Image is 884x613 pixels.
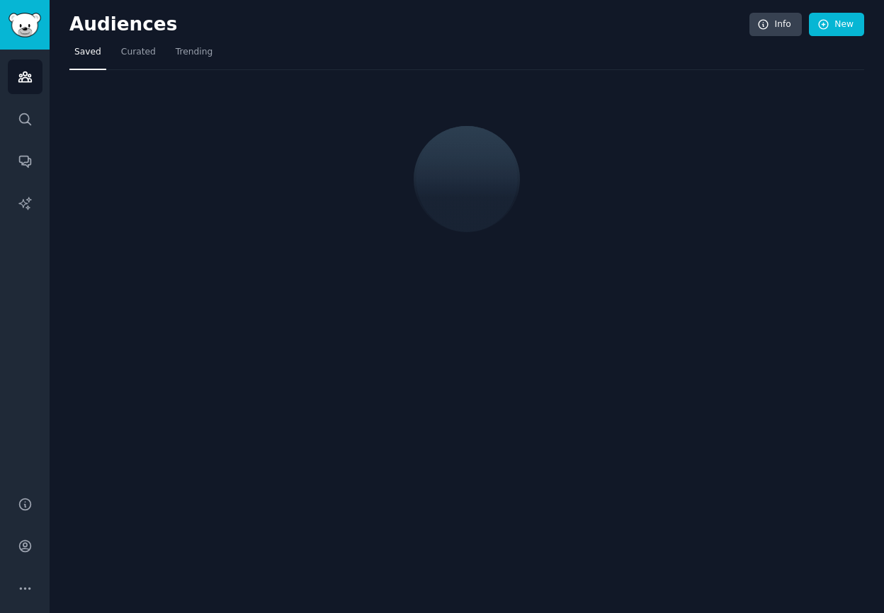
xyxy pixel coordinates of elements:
[176,46,212,59] span: Trending
[8,13,41,38] img: GummySearch logo
[74,46,101,59] span: Saved
[809,13,864,37] a: New
[69,13,749,36] h2: Audiences
[171,41,217,70] a: Trending
[69,41,106,70] a: Saved
[749,13,802,37] a: Info
[121,46,156,59] span: Curated
[116,41,161,70] a: Curated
